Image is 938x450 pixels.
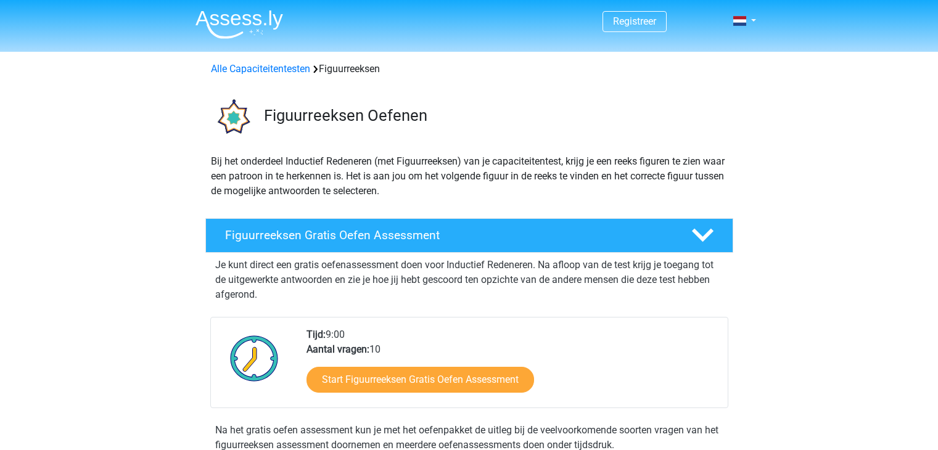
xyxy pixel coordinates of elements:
b: Aantal vragen: [306,343,369,355]
div: Figuurreeksen [206,62,733,76]
h3: Figuurreeksen Oefenen [264,106,723,125]
div: 9:00 10 [297,327,727,407]
img: figuurreeksen [206,91,258,144]
p: Bij het onderdeel Inductief Redeneren (met Figuurreeksen) van je capaciteitentest, krijg je een r... [211,154,728,198]
p: Je kunt direct een gratis oefenassessment doen voor Inductief Redeneren. Na afloop van de test kr... [215,258,723,302]
img: Assessly [195,10,283,39]
a: Registreer [613,15,656,27]
a: Start Figuurreeksen Gratis Oefen Assessment [306,367,534,393]
a: Figuurreeksen Gratis Oefen Assessment [200,218,738,253]
a: Alle Capaciteitentesten [211,63,310,75]
b: Tijd: [306,329,326,340]
h4: Figuurreeksen Gratis Oefen Assessment [225,228,672,242]
img: Klok [223,327,286,389]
